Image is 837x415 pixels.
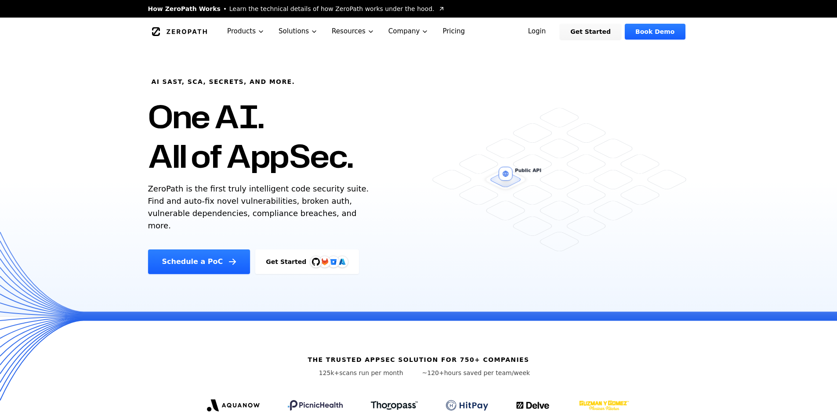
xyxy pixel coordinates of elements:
nav: Global [138,18,700,45]
a: Get StartedGitHubGitLabAzure [255,249,359,274]
img: Azure [339,258,346,265]
a: Get Started [560,24,621,40]
a: How ZeroPath WorksLearn the technical details of how ZeroPath works under the hood. [148,4,445,13]
img: Thoropass [371,401,418,410]
a: Pricing [435,18,472,45]
img: GitHub [312,258,320,266]
h6: The trusted AppSec solution for 750+ companies [308,355,529,364]
button: Products [220,18,272,45]
a: Schedule a PoC [148,249,250,274]
span: ~120+ [422,369,444,376]
button: Solutions [272,18,325,45]
span: Learn the technical details of how ZeroPath works under the hood. [229,4,435,13]
button: Resources [325,18,381,45]
button: Company [381,18,436,45]
p: scans run per month [307,368,415,377]
h1: One AI. All of AppSec. [148,97,353,176]
span: How ZeroPath Works [148,4,221,13]
p: ZeroPath is the first truly intelligent code security suite. Find and auto-fix novel vulnerabilit... [148,183,373,232]
svg: Bitbucket [329,257,338,267]
span: 125k+ [319,369,340,376]
a: Book Demo [625,24,685,40]
h6: AI SAST, SCA, Secrets, and more. [152,77,295,86]
p: hours saved per team/week [422,368,530,377]
img: GitLab [316,253,333,271]
a: Login [518,24,557,40]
